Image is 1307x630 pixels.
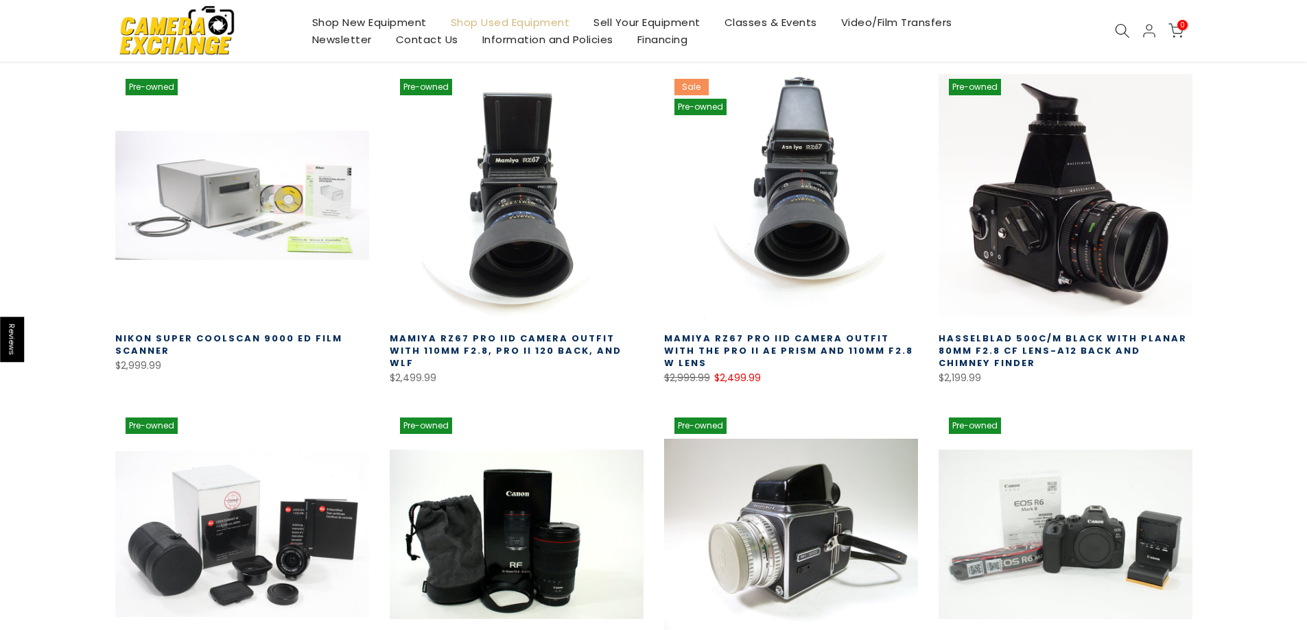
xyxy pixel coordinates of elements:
[714,369,761,387] ins: $2,499.99
[1168,23,1184,38] a: 0
[664,371,710,385] del: $2,999.99
[438,14,582,31] a: Shop Used Equipment
[712,14,829,31] a: Classes & Events
[470,31,625,48] a: Information and Policies
[625,31,700,48] a: Financing
[300,31,384,48] a: Newsletter
[115,332,342,357] a: Nikon Super Coolscan 9000 ED Film Scanner
[582,14,713,31] a: Sell Your Equipment
[390,332,622,369] a: Mamiya RZ67 Pro IID Camera Outfit with 110MM F2.8, Pro II 120 Back, and WLF
[939,332,1187,369] a: Hasselblad 500C/M Black with Planar 80mm f2.8 CF Lens-A12 Back and Chimney Finder
[939,369,1192,387] div: $2,199.99
[1177,20,1188,30] span: 0
[390,369,644,387] div: $2,499.99
[664,332,913,369] a: Mamiya RZ67 Pro IID Camera Outfit with the Pro II AE Prism and 110MM F2.8 W Lens
[300,14,438,31] a: Shop New Equipment
[829,14,964,31] a: Video/Film Transfers
[384,31,470,48] a: Contact Us
[115,357,369,374] div: $2,999.99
